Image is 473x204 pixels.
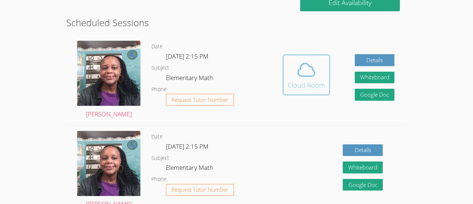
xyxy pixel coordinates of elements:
[288,80,325,90] div: Cloud Room
[171,97,228,103] span: Request Tutor Number
[166,94,234,106] button: Request Tutor Number
[283,55,330,95] button: Cloud Room
[66,16,407,29] h2: Scheduled Sessions
[77,131,140,196] img: Selfie2.jpg
[166,73,215,85] dd: Elementary Math
[77,41,140,106] img: Selfie2.jpg
[166,142,208,151] span: [DATE] 2:15 PM
[166,163,215,175] dd: Elementary Math
[151,132,163,141] dt: Date
[343,161,383,173] button: Whiteboard
[151,175,167,184] dt: Phone
[166,52,208,60] span: [DATE] 2:15 PM
[151,64,169,73] dt: Subject
[166,184,234,196] button: Request Tutor Number
[343,144,383,156] a: Details
[355,89,395,101] a: Google Doc
[151,85,167,94] dt: Phone
[355,72,395,84] button: Whiteboard
[171,187,228,192] span: Request Tutor Number
[355,54,395,66] a: Details
[343,179,383,191] a: Google Doc
[151,42,163,51] dt: Date
[77,41,140,120] a: [PERSON_NAME]
[151,154,169,163] dt: Subject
